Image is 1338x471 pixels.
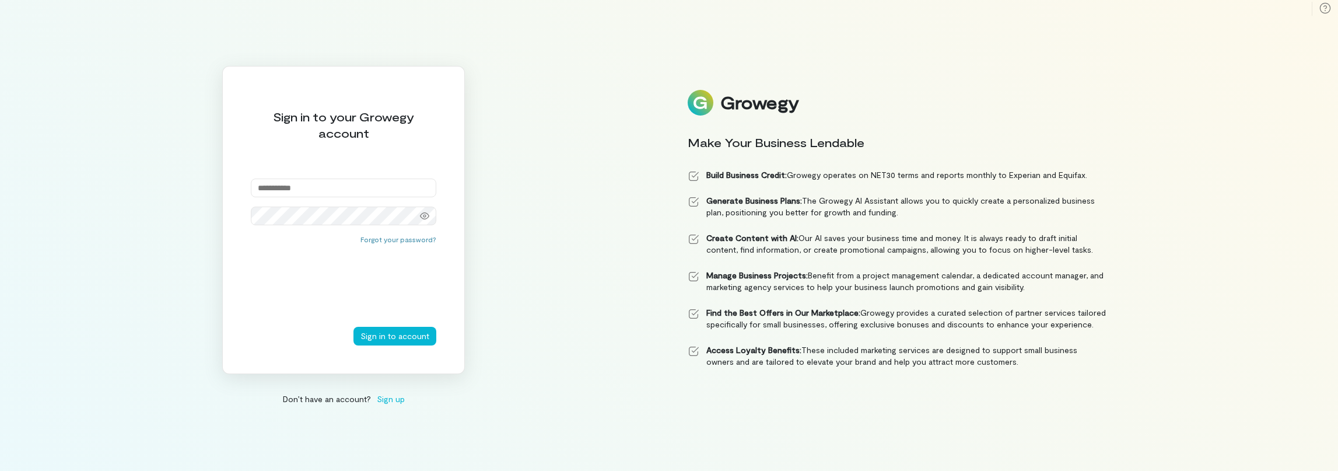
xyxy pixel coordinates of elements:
[688,344,1106,368] li: These included marketing services are designed to support small business owners and are tailored ...
[688,307,1106,330] li: Growegy provides a curated selection of partner services tailored specifically for small business...
[688,134,1106,151] div: Make Your Business Lendable
[706,196,802,205] strong: Generate Business Plans:
[688,195,1106,218] li: The Growegy AI Assistant allows you to quickly create a personalized business plan, positioning y...
[688,270,1106,293] li: Benefit from a project management calendar, a dedicated account manager, and marketing agency ser...
[353,327,436,346] button: Sign in to account
[251,109,436,141] div: Sign in to your Growegy account
[377,393,405,405] span: Sign up
[706,308,860,318] strong: Find the Best Offers in Our Marketplace:
[360,235,436,244] button: Forgot your password?
[688,169,1106,181] li: Growegy operates on NET30 terms and reports monthly to Experian and Equifax.
[688,90,713,116] img: Logo
[222,393,465,405] div: Don’t have an account?
[720,93,798,113] div: Growegy
[706,233,798,243] strong: Create Content with AI:
[706,345,801,355] strong: Access Loyalty Benefits:
[706,170,787,180] strong: Build Business Credit:
[688,232,1106,256] li: Our AI saves your business time and money. It is always ready to draft initial content, find info...
[706,270,808,280] strong: Manage Business Projects:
